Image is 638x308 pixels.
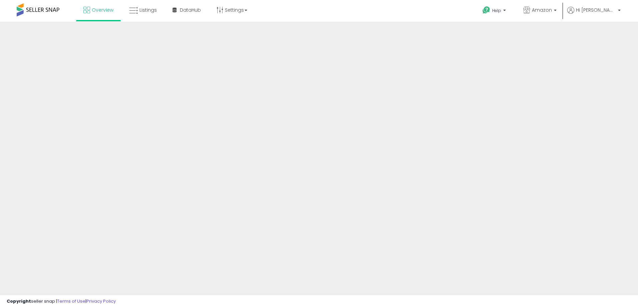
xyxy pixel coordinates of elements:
[86,298,116,304] a: Privacy Policy
[139,7,157,13] span: Listings
[477,1,513,22] a: Help
[532,7,552,13] span: Amazon
[576,7,616,13] span: Hi [PERSON_NAME]
[57,298,85,304] a: Terms of Use
[482,6,491,14] i: Get Help
[492,8,501,13] span: Help
[567,7,621,22] a: Hi [PERSON_NAME]
[180,7,201,13] span: DataHub
[7,298,31,304] strong: Copyright
[92,7,113,13] span: Overview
